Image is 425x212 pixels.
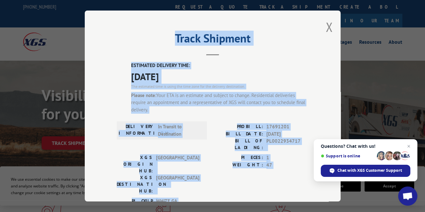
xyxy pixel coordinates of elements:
[158,123,201,138] span: In Transit to Destination
[156,154,199,174] span: [GEOGRAPHIC_DATA]
[398,186,417,206] div: Open chat
[266,131,309,138] span: [DATE]
[117,154,153,174] label: XGS ORIGIN HUB:
[156,174,199,194] span: [GEOGRAPHIC_DATA]
[156,198,199,211] span: WHITE , GA
[266,138,309,151] span: PL0022934717
[119,123,155,138] label: DELIVERY INFORMATION:
[321,154,374,158] span: Support is online
[131,92,156,98] strong: Please note:
[405,142,413,150] span: Close chat
[266,123,309,131] span: 17691201
[117,174,153,194] label: XGS DESTINATION HUB:
[131,84,309,89] div: The estimated time is using the time zone for the delivery destination.
[131,92,309,114] div: Your ETA is an estimate and subject to change. Residential deliveries require an appointment and ...
[117,34,309,46] h2: Track Shipment
[213,138,263,151] label: BILL OF LADING:
[321,165,410,177] div: Chat with XGS Customer Support
[213,162,263,169] label: WEIGHT:
[117,198,153,211] label: PICKUP CITY:
[213,131,263,138] label: BILL DATE:
[326,19,333,35] button: Close modal
[213,154,263,162] label: PIECES:
[321,144,410,149] span: Questions? Chat with us!
[131,69,309,84] span: [DATE]
[337,168,402,173] span: Chat with XGS Customer Support
[266,154,309,162] span: 1
[131,62,309,69] label: ESTIMATED DELIVERY TIME:
[266,162,309,169] span: 47
[213,123,263,131] label: PROBILL:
